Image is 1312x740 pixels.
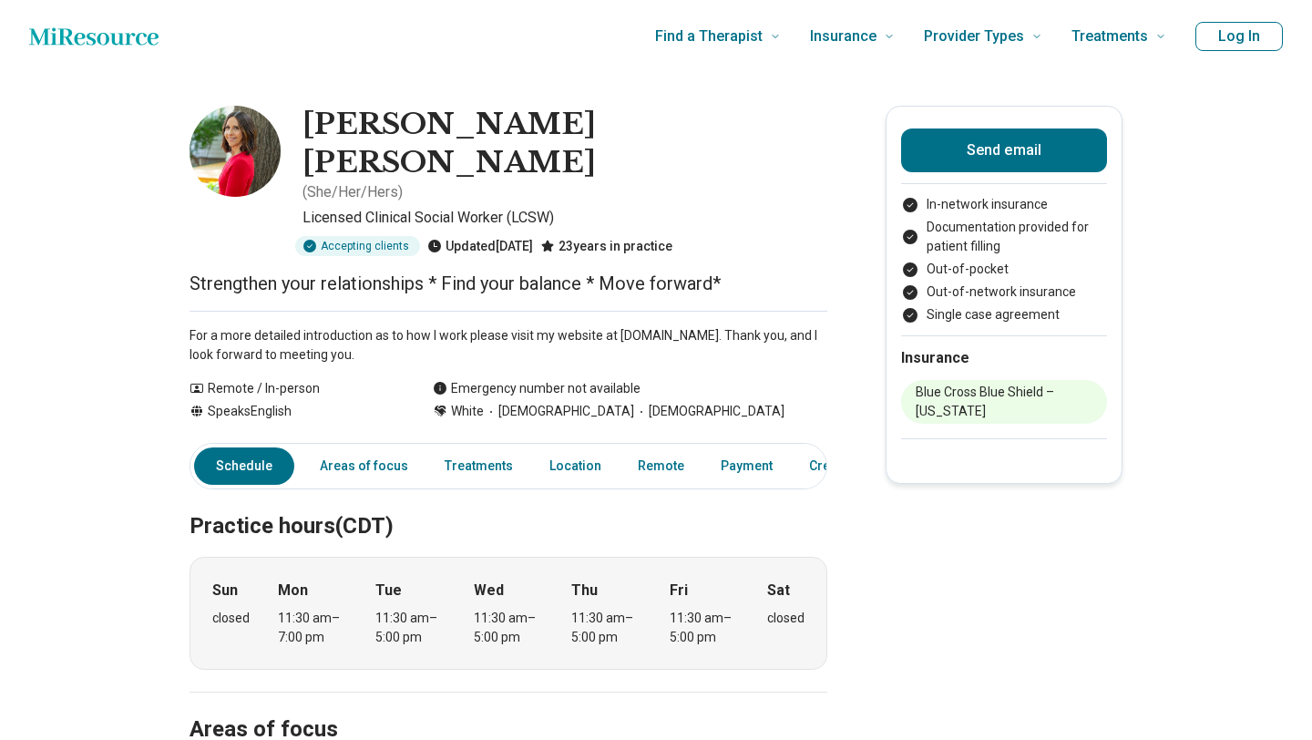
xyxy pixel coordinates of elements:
[810,24,876,49] span: Insurance
[901,128,1107,172] button: Send email
[924,24,1024,49] span: Provider Types
[309,447,419,485] a: Areas of focus
[29,18,159,55] a: Home page
[538,447,612,485] a: Location
[670,609,740,647] div: 11:30 am – 5:00 pm
[901,380,1107,424] li: Blue Cross Blue Shield – [US_STATE]
[901,260,1107,279] li: Out-of-pocket
[190,379,396,398] div: Remote / In-person
[901,195,1107,324] ul: Payment options
[190,106,281,197] img: Crystal McComas Franklin, Licensed Clinical Social Worker (LCSW)
[278,609,348,647] div: 11:30 am – 7:00 pm
[190,271,827,296] p: Strengthen your relationships * Find your balance * Move forward*
[194,447,294,485] a: Schedule
[212,609,250,628] div: closed
[375,580,402,601] strong: Tue
[190,468,827,542] h2: Practice hours (CDT)
[212,580,238,601] strong: Sun
[278,580,308,601] strong: Mon
[901,305,1107,324] li: Single case agreement
[302,106,827,181] h1: [PERSON_NAME] [PERSON_NAME]
[434,447,524,485] a: Treatments
[901,218,1107,256] li: Documentation provided for patient filling
[190,557,827,670] div: When does the program meet?
[302,181,403,203] p: ( She/Her/Hers )
[474,609,544,647] div: 11:30 am – 5:00 pm
[1195,22,1283,51] button: Log In
[767,580,790,601] strong: Sat
[710,447,784,485] a: Payment
[375,609,446,647] div: 11:30 am – 5:00 pm
[634,402,784,421] span: [DEMOGRAPHIC_DATA]
[798,447,889,485] a: Credentials
[302,207,827,229] p: Licensed Clinical Social Worker (LCSW)
[767,609,805,628] div: closed
[540,236,672,256] div: 23 years in practice
[1071,24,1148,49] span: Treatments
[655,24,763,49] span: Find a Therapist
[901,347,1107,369] h2: Insurance
[571,609,641,647] div: 11:30 am – 5:00 pm
[474,580,504,601] strong: Wed
[427,236,533,256] div: Updated [DATE]
[295,236,420,256] div: Accepting clients
[190,326,827,365] p: For a more detailed introduction as to how I work please visit my website at [DOMAIN_NAME]. Thank...
[901,283,1107,302] li: Out-of-network insurance
[433,379,641,398] div: Emergency number not available
[571,580,598,601] strong: Thu
[670,580,688,601] strong: Fri
[901,195,1107,214] li: In-network insurance
[190,402,396,421] div: Speaks English
[627,447,695,485] a: Remote
[484,402,634,421] span: [DEMOGRAPHIC_DATA]
[451,402,484,421] span: White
